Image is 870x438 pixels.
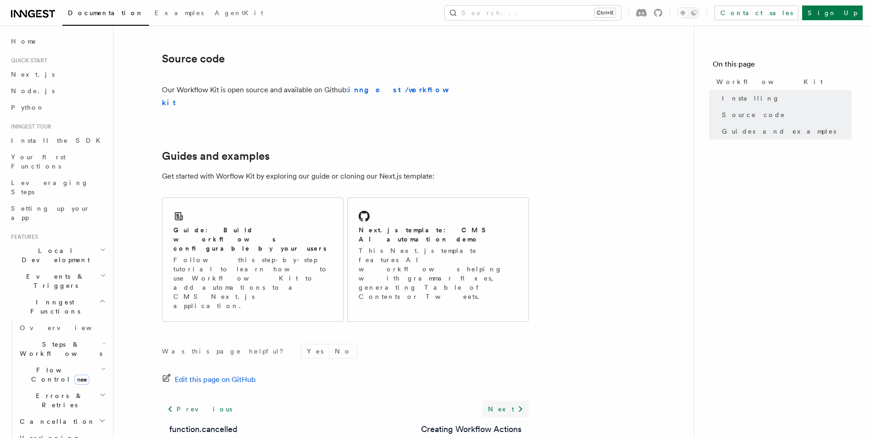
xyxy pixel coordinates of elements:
a: Your first Functions [7,149,108,174]
a: Guide: Build workflows configurable by your usersFollow this step-by-step tutorial to learn how t... [162,197,344,322]
a: Setting up your app [7,200,108,226]
a: function.cancelled [169,423,238,436]
span: Your first Functions [11,153,66,170]
a: Guides and examples [718,123,852,140]
a: Source code [718,107,852,123]
span: Quick start [7,57,47,64]
p: Our Workflow Kit is open source and available on Github: [162,84,456,109]
span: Setting up your app [11,205,90,221]
a: Leveraging Steps [7,174,108,200]
p: Follow this step-by-step tutorial to learn how to use Workflow Kit to add automations to a CMS Ne... [173,255,332,310]
span: Steps & Workflows [16,340,102,358]
span: Leveraging Steps [11,179,89,196]
a: Examples [149,3,209,25]
a: Guides and examples [162,150,270,163]
button: Steps & Workflows [16,336,108,362]
span: Errors & Retries [16,391,100,410]
span: Node.js [11,87,55,95]
span: Install the SDK [11,137,106,144]
a: Next.js template: CMS AI automation demoThis Next.js template features AI workflows helping with ... [347,197,529,322]
a: Installing [718,90,852,107]
p: This Next.js template features AI workflows helping with grammar fixes, generating Table of Conte... [359,246,517,301]
a: Previous [162,401,238,417]
span: Features [7,233,38,241]
h4: On this page [713,59,852,73]
h2: Guide: Build workflows configurable by your users [173,225,332,253]
a: Creating Workflow Actions [421,423,521,436]
span: Inngest Functions [7,298,99,316]
button: Inngest Functions [7,294,108,320]
span: Python [11,104,44,111]
span: Home [11,37,37,46]
span: Local Development [7,246,100,264]
button: Yes [301,344,329,358]
button: Search...Ctrl+K [445,6,621,20]
a: Install the SDK [7,132,108,149]
button: Cancellation [16,413,108,430]
a: Source code [162,52,225,65]
span: Guides and examples [722,127,836,136]
a: Overview [16,320,108,336]
span: Workflow Kit [716,77,823,86]
span: Inngest tour [7,123,51,130]
span: Source code [722,110,785,119]
span: Overview [20,324,114,331]
a: Contact sales [715,6,798,20]
a: Next [482,401,529,417]
h2: Next.js template: CMS AI automation demo [359,225,517,244]
a: Documentation [62,3,149,26]
a: AgentKit [209,3,269,25]
a: Next.js [7,66,108,83]
button: Flow Controlnew [16,362,108,387]
a: Python [7,99,108,116]
span: AgentKit [215,9,263,17]
p: Was this page helpful? [162,347,290,356]
button: Events & Triggers [7,268,108,294]
a: Sign Up [802,6,863,20]
span: new [74,375,89,385]
a: Home [7,33,108,50]
button: Errors & Retries [16,387,108,413]
span: Installing [722,94,780,103]
span: Documentation [68,9,144,17]
button: No [329,344,357,358]
p: Get started with Worflow Kit by exploring our guide or cloning our Next.js template: [162,170,529,183]
span: Edit this page on GitHub [175,373,256,386]
iframe: GitHub [460,92,529,101]
span: Next.js [11,71,55,78]
span: Events & Triggers [7,272,100,290]
button: Local Development [7,242,108,268]
a: Node.js [7,83,108,99]
kbd: Ctrl+K [595,8,615,17]
span: Flow Control [16,365,101,384]
button: Toggle dark mode [677,7,699,18]
a: Edit this page on GitHub [162,373,256,386]
a: Workflow Kit [713,73,852,90]
span: Examples [155,9,204,17]
span: Cancellation [16,417,95,426]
